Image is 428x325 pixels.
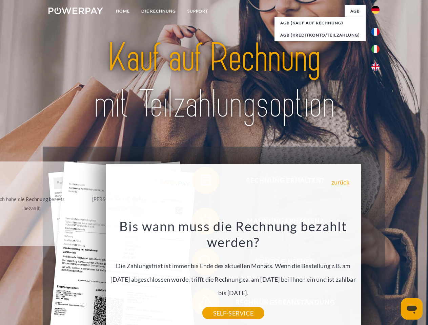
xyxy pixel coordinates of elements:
[48,7,103,14] img: logo-powerpay-white.svg
[274,17,366,29] a: AGB (Kauf auf Rechnung)
[202,307,264,319] a: SELF-SERVICE
[182,5,214,17] a: SUPPORT
[81,195,157,213] div: [PERSON_NAME] wurde retourniert
[371,6,380,14] img: de
[136,5,182,17] a: DIE RECHNUNG
[109,218,357,313] div: Die Zahlungsfrist ist immer bis Ende des aktuellen Monats. Wenn die Bestellung z.B. am [DATE] abg...
[331,179,349,185] a: zurück
[401,298,423,320] iframe: Schaltfläche zum Öffnen des Messaging-Fensters
[110,5,136,17] a: Home
[65,32,363,130] img: title-powerpay_de.svg
[371,63,380,71] img: en
[274,29,366,41] a: AGB (Kreditkonto/Teilzahlung)
[371,28,380,36] img: fr
[345,5,366,17] a: agb
[371,45,380,53] img: it
[109,218,357,251] h3: Bis wann muss die Rechnung bezahlt werden?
